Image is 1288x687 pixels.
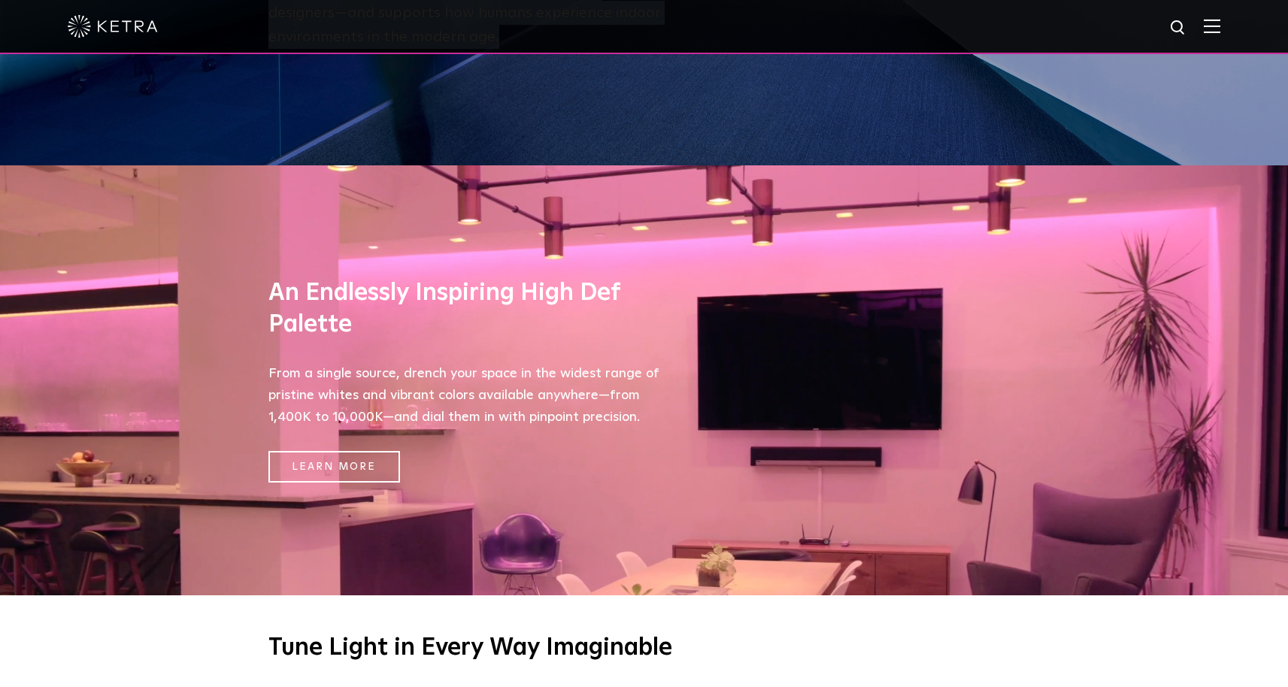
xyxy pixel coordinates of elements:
h3: An Endlessly Inspiring High Def Palette [268,278,659,340]
p: From a single source, drench your space in the widest range of pristine whites and vibrant colors... [268,363,659,428]
img: ketra-logo-2019-white [68,15,158,38]
a: Learn More [268,451,400,483]
h2: Tune Light in Every Way Imaginable [268,633,1020,664]
img: Hamburger%20Nav.svg [1204,19,1220,33]
img: search icon [1169,19,1188,38]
